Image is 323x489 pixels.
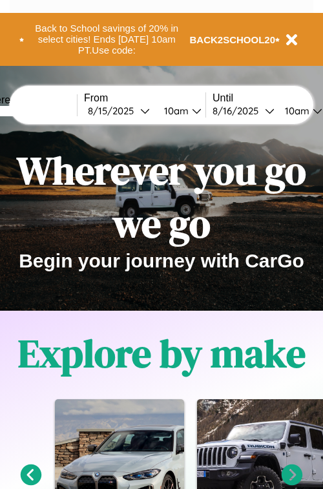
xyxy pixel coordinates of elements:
button: 10am [154,104,205,118]
div: 10am [158,105,192,117]
label: From [84,92,205,104]
div: 10am [278,105,313,117]
button: 8/15/2025 [84,104,154,118]
b: BACK2SCHOOL20 [190,34,276,45]
button: Back to School savings of 20% in select cities! Ends [DATE] 10am PT.Use code: [24,19,190,59]
div: 8 / 15 / 2025 [88,105,140,117]
div: 8 / 16 / 2025 [213,105,265,117]
h1: Explore by make [18,327,306,380]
